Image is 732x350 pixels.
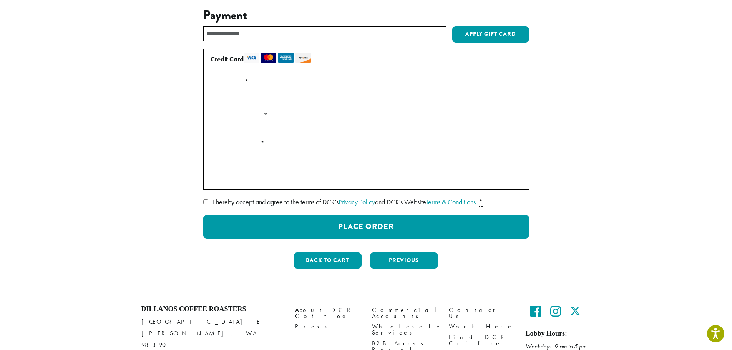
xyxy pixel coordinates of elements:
img: discover [295,53,311,63]
abbr: required [479,197,483,207]
a: Wholesale Services [372,322,437,338]
a: Commercial Accounts [372,305,437,322]
a: Press [295,322,360,332]
input: I hereby accept and agree to the terms of DCR’sPrivacy Policyand DCR’s WebsiteTerms & Conditions. * [203,199,208,204]
button: Apply Gift Card [452,26,529,43]
a: Privacy Policy [339,197,375,206]
a: Contact Us [449,305,514,322]
img: mastercard [261,53,276,63]
h3: Payment [203,8,529,23]
h5: Lobby Hours: [526,330,591,338]
h4: Dillanos Coffee Roasters [141,305,284,314]
a: Terms & Conditions [426,197,476,206]
button: Previous [370,252,438,269]
abbr: required [244,77,248,86]
button: Place Order [203,215,529,239]
abbr: required [261,139,264,148]
a: Find DCR Coffee [449,332,514,348]
span: I hereby accept and agree to the terms of DCR’s and DCR’s Website . [213,197,477,206]
a: About DCR Coffee [295,305,360,322]
button: Back to cart [294,252,362,269]
a: Work Here [449,322,514,332]
img: amex [278,53,294,63]
label: Credit Card [211,53,519,65]
img: visa [244,53,259,63]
